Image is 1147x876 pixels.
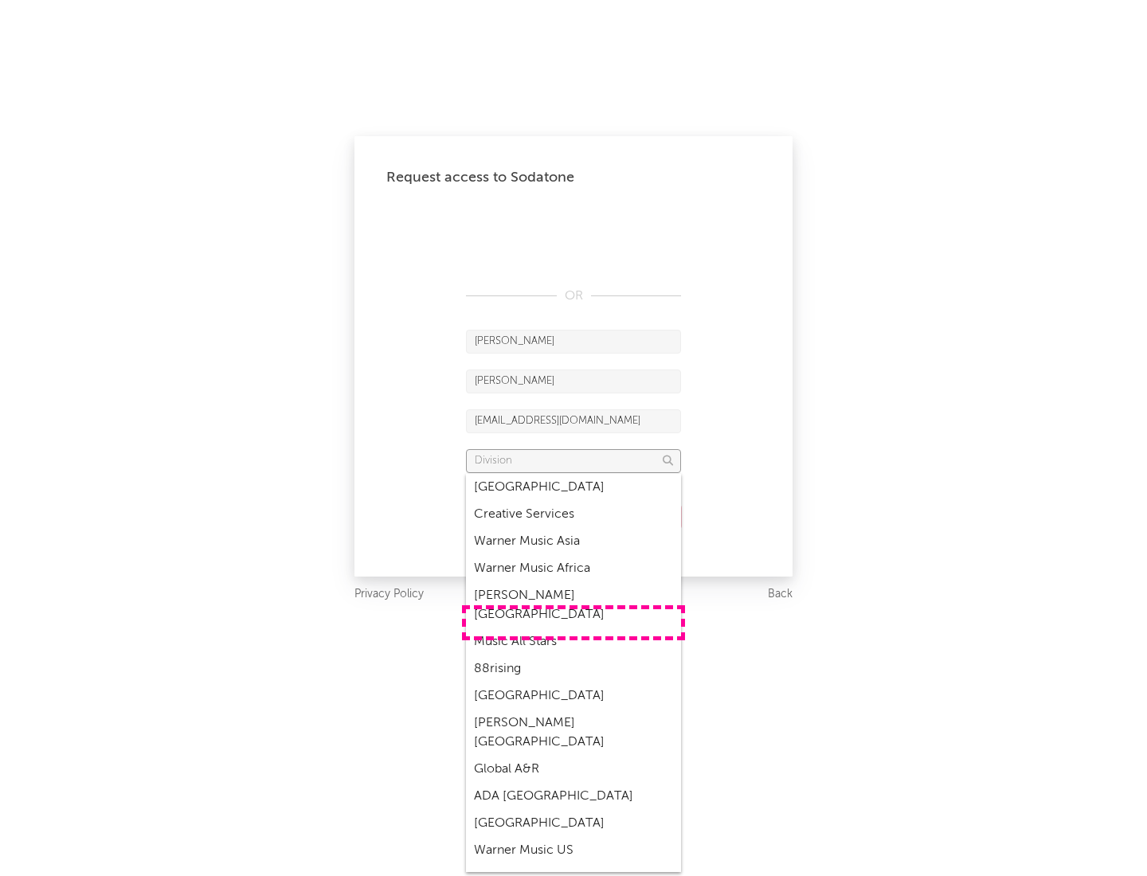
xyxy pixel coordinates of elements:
[466,555,681,582] div: Warner Music Africa
[466,837,681,864] div: Warner Music US
[466,528,681,555] div: Warner Music Asia
[466,287,681,306] div: OR
[466,655,681,682] div: 88rising
[768,585,793,604] a: Back
[354,585,424,604] a: Privacy Policy
[466,682,681,710] div: [GEOGRAPHIC_DATA]
[466,474,681,501] div: [GEOGRAPHIC_DATA]
[466,501,681,528] div: Creative Services
[466,330,681,354] input: First Name
[466,810,681,837] div: [GEOGRAPHIC_DATA]
[466,628,681,655] div: Music All Stars
[466,756,681,783] div: Global A&R
[466,449,681,473] input: Division
[466,409,681,433] input: Email
[466,370,681,393] input: Last Name
[466,710,681,756] div: [PERSON_NAME] [GEOGRAPHIC_DATA]
[466,783,681,810] div: ADA [GEOGRAPHIC_DATA]
[386,168,761,187] div: Request access to Sodatone
[466,582,681,628] div: [PERSON_NAME] [GEOGRAPHIC_DATA]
